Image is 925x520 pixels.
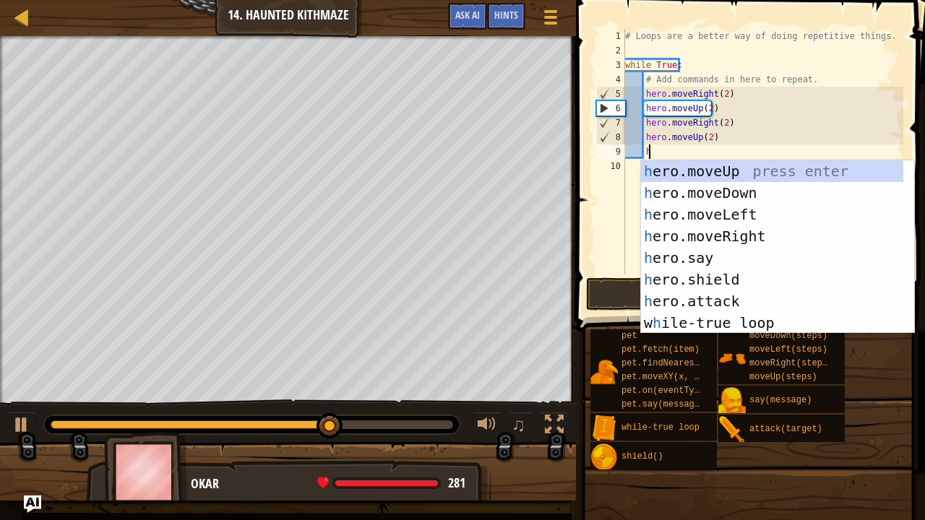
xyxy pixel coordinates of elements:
button: Ctrl + P: Play [7,412,36,441]
div: 10 [596,159,625,173]
div: 8 [597,130,625,144]
span: shield() [621,451,663,461]
div: Okar [191,474,476,493]
button: Ask AI [448,3,487,30]
span: 281 [448,474,465,492]
span: ♫ [512,414,526,435]
span: pet.findNearestByType(type) [621,358,762,368]
div: 5 [597,87,625,101]
div: 1 [596,29,625,43]
button: Adjust volume [473,412,502,441]
span: moveDown(steps) [749,331,827,341]
button: Toggle fullscreen [540,412,569,441]
span: moveLeft(steps) [749,344,827,355]
div: 7 [597,116,625,130]
span: pet.fetch(item) [621,344,700,355]
span: while-true loop [621,422,700,433]
span: say(message) [749,395,812,405]
span: pet.moveXY(x, y) [621,372,705,382]
span: pet.say(message) [621,399,705,409]
img: thang_avatar_frame.png [104,432,188,512]
button: Ask AI [24,495,41,513]
div: 4 [596,72,625,87]
span: Hints [494,8,518,22]
img: portrait.png [718,416,746,443]
div: health: 281 / 281 [317,477,465,490]
img: portrait.png [590,358,618,386]
img: portrait.png [718,344,746,372]
span: attack(target) [749,424,822,434]
img: portrait.png [718,387,746,415]
span: moveRight(steps) [749,358,832,368]
div: 9 [596,144,625,159]
button: Show game menu [533,3,569,37]
span: pet.on(eventType, handler) [621,386,757,396]
button: Run [586,277,908,311]
span: moveUp(steps) [749,372,817,382]
img: portrait.png [590,415,618,442]
img: portrait.png [590,443,618,471]
span: pet [621,331,637,341]
span: Ask AI [455,8,480,22]
div: 6 [597,101,625,116]
button: ♫ [509,412,533,441]
div: 2 [596,43,625,58]
div: 3 [596,58,625,72]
